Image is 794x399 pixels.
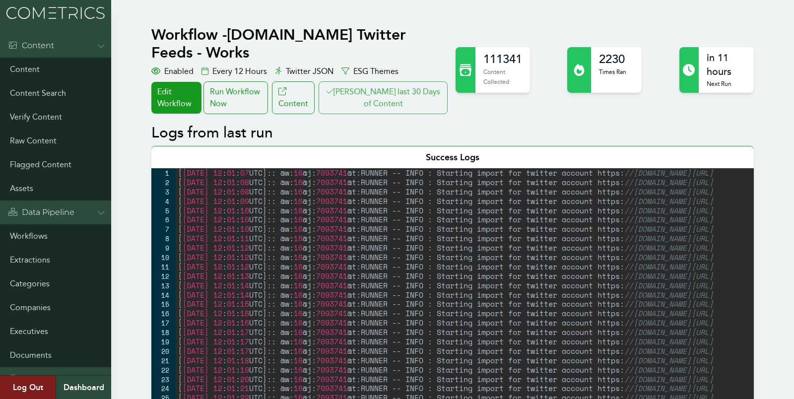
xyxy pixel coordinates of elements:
p: Content Collected [483,67,522,86]
div: 12 [151,271,176,281]
div: Admin [8,373,49,385]
div: 9 [151,243,176,253]
h1: Workflow - [DOMAIN_NAME] Twitter Feeds - Works [151,26,450,62]
div: 16 [151,309,176,318]
div: 22 [151,365,176,375]
div: 8 [151,234,176,243]
div: 5 [151,206,176,215]
div: 3 [151,187,176,197]
div: Enabled [151,66,194,77]
div: Run Workflow Now [203,81,268,114]
div: Data Pipeline [8,206,74,218]
div: 20 [151,346,176,356]
div: 1 [151,168,176,178]
div: Twitter JSON [275,66,333,77]
div: 4 [151,197,176,206]
div: 19 [151,337,176,346]
a: Content [272,81,315,114]
p: Times Ran [599,67,626,77]
div: 2 [151,178,176,187]
div: 11 [151,262,176,271]
div: 23 [151,375,176,384]
div: 10 [151,253,176,262]
p: Next Run [707,79,745,89]
button: [PERSON_NAME] last 30 Days of Content [319,81,448,114]
div: 24 [151,384,176,393]
div: 7 [151,224,176,234]
div: Every 12 Hours [201,66,267,77]
div: 14 [151,290,176,300]
a: Dashboard [56,376,111,399]
h2: in 11 hours [707,51,745,79]
div: 15 [151,299,176,309]
div: 18 [151,328,176,337]
div: 21 [151,356,176,365]
div: Content [8,40,54,52]
div: ESG Themes [341,66,398,77]
h2: Logs from last run [151,124,753,142]
div: 17 [151,318,176,328]
h2: 111341 [483,51,522,67]
a: Edit Workflow [151,82,201,114]
h2: 2230 [599,51,626,67]
div: 6 [151,215,176,224]
div: 13 [151,281,176,290]
div: Success Logs [151,146,753,168]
